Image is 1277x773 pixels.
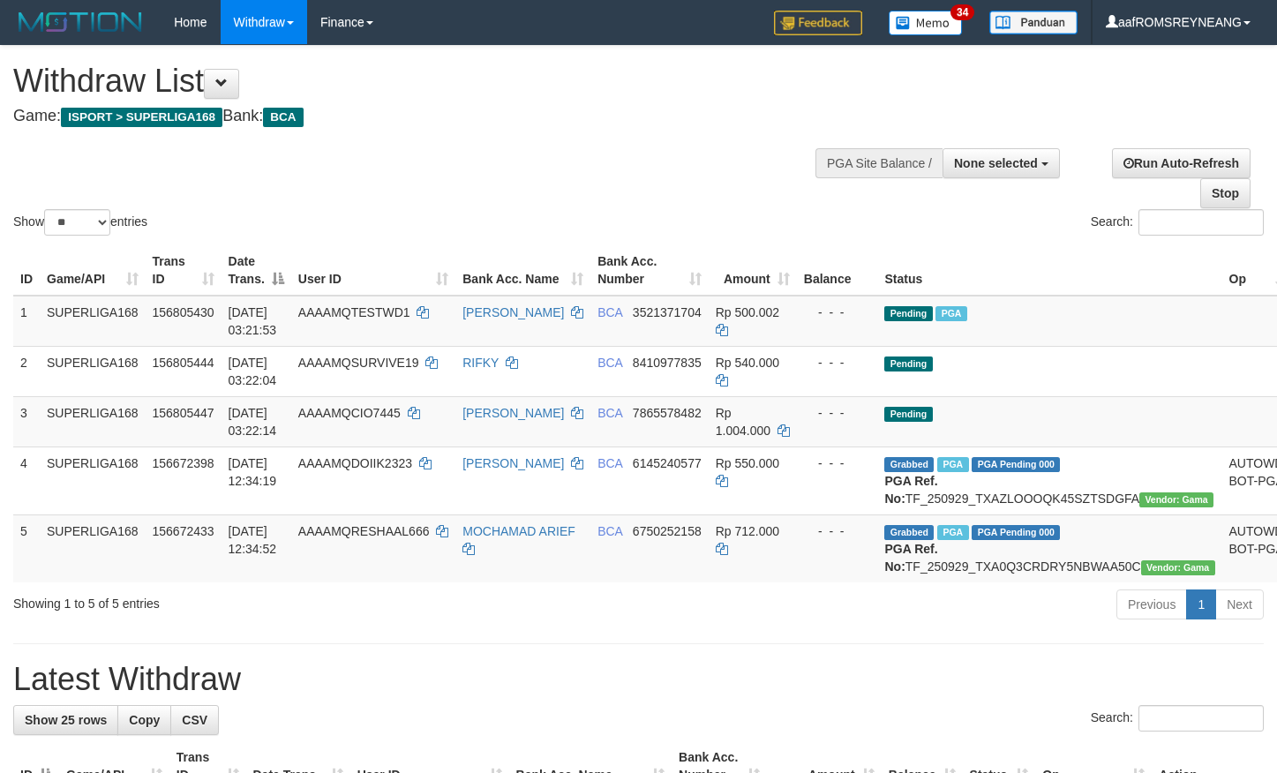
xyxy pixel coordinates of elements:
span: PGA Pending [972,457,1060,472]
div: - - - [804,404,871,422]
a: Stop [1200,178,1251,208]
span: Vendor URL: https://trx31.1velocity.biz [1141,560,1215,575]
th: Bank Acc. Name: activate to sort column ascending [455,245,590,296]
th: Status [877,245,1221,296]
img: Feedback.jpg [774,11,862,35]
a: MOCHAMAD ARIEF [462,524,575,538]
th: Bank Acc. Number: activate to sort column ascending [590,245,709,296]
span: Vendor URL: https://trx31.1velocity.biz [1139,492,1213,507]
span: AAAAMQCIO7445 [298,406,401,420]
th: Amount: activate to sort column ascending [709,245,797,296]
span: 156805447 [153,406,214,420]
span: BCA [597,456,622,470]
a: RIFKY [462,356,499,370]
input: Search: [1138,705,1264,732]
span: Copy 7865578482 to clipboard [633,406,702,420]
select: Showentries [44,209,110,236]
img: Button%20Memo.svg [889,11,963,35]
span: BCA [263,108,303,127]
a: Next [1215,589,1264,619]
label: Show entries [13,209,147,236]
th: Balance [797,245,878,296]
span: [DATE] 12:34:52 [229,524,277,556]
div: - - - [804,354,871,371]
th: Trans ID: activate to sort column ascending [146,245,222,296]
a: Run Auto-Refresh [1112,148,1251,178]
td: TF_250929_TXAZLOOOQK45SZTSDGFA [877,447,1221,514]
th: Date Trans.: activate to sort column descending [222,245,291,296]
b: PGA Ref. No: [884,474,937,506]
span: Copy [129,713,160,727]
button: None selected [943,148,1060,178]
span: Marked by aafsoycanthlai [937,457,968,472]
span: AAAAMQTESTWD1 [298,305,410,319]
a: [PERSON_NAME] [462,456,564,470]
td: SUPERLIGA168 [40,346,146,396]
td: 2 [13,346,40,396]
a: 1 [1186,589,1216,619]
span: BCA [597,524,622,538]
img: panduan.png [989,11,1078,34]
span: PGA Pending [972,525,1060,540]
span: 156805430 [153,305,214,319]
span: 156672433 [153,524,214,538]
span: BCA [597,305,622,319]
span: Show 25 rows [25,713,107,727]
label: Search: [1091,209,1264,236]
span: Rp 500.002 [716,305,779,319]
span: CSV [182,713,207,727]
span: BCA [597,406,622,420]
span: None selected [954,156,1038,170]
td: SUPERLIGA168 [40,396,146,447]
span: Pending [884,306,932,321]
span: Marked by aafmalik [935,306,966,321]
span: Grabbed [884,457,934,472]
span: Pending [884,407,932,422]
td: 1 [13,296,40,347]
h1: Latest Withdraw [13,662,1264,697]
span: Rp 550.000 [716,456,779,470]
span: AAAAMQDOIIK2323 [298,456,412,470]
span: Rp 1.004.000 [716,406,770,438]
div: - - - [804,454,871,472]
span: [DATE] 03:22:14 [229,406,277,438]
span: Rp 540.000 [716,356,779,370]
span: Marked by aafsoycanthlai [937,525,968,540]
a: Show 25 rows [13,705,118,735]
span: 156805444 [153,356,214,370]
td: SUPERLIGA168 [40,296,146,347]
td: 4 [13,447,40,514]
span: Copy 8410977835 to clipboard [633,356,702,370]
td: SUPERLIGA168 [40,514,146,582]
span: [DATE] 12:34:19 [229,456,277,488]
th: Game/API: activate to sort column ascending [40,245,146,296]
span: [DATE] 03:22:04 [229,356,277,387]
div: PGA Site Balance / [815,148,943,178]
span: ISPORT > SUPERLIGA168 [61,108,222,127]
a: CSV [170,705,219,735]
span: 156672398 [153,456,214,470]
span: Copy 3521371704 to clipboard [633,305,702,319]
span: Grabbed [884,525,934,540]
th: User ID: activate to sort column ascending [291,245,455,296]
th: ID [13,245,40,296]
img: MOTION_logo.png [13,9,147,35]
span: [DATE] 03:21:53 [229,305,277,337]
div: Showing 1 to 5 of 5 entries [13,588,519,612]
a: Copy [117,705,171,735]
td: 5 [13,514,40,582]
b: PGA Ref. No: [884,542,937,574]
td: TF_250929_TXA0Q3CRDRY5NBWAA50C [877,514,1221,582]
span: AAAAMQRESHAAL666 [298,524,430,538]
label: Search: [1091,705,1264,732]
span: Rp 712.000 [716,524,779,538]
a: [PERSON_NAME] [462,406,564,420]
h4: Game: Bank: [13,108,834,125]
td: 3 [13,396,40,447]
span: AAAAMQSURVIVE19 [298,356,419,370]
span: 34 [950,4,974,20]
span: Pending [884,356,932,371]
div: - - - [804,522,871,540]
span: BCA [597,356,622,370]
span: Copy 6750252158 to clipboard [633,524,702,538]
